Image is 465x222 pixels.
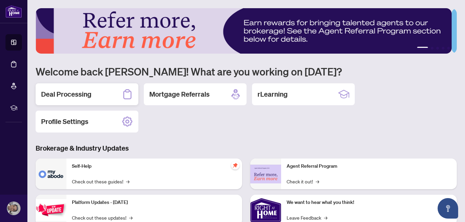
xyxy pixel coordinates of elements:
[72,178,129,185] a: Check out these guides!→
[72,199,237,206] p: Platform Updates - [DATE]
[287,214,327,221] a: Leave Feedback→
[287,178,319,185] a: Check it out!→
[72,214,133,221] a: Check out these updates!→
[431,47,433,50] button: 2
[250,165,281,183] img: Agent Referral Program
[442,47,444,50] button: 4
[287,163,451,170] p: Agent Referral Program
[149,89,210,99] h2: Mortgage Referrals
[41,117,88,126] h2: Profile Settings
[7,202,20,215] img: Profile Icon
[129,214,133,221] span: →
[417,47,428,50] button: 1
[36,8,452,54] img: Slide 0
[257,89,288,99] h2: rLearning
[324,214,327,221] span: →
[287,199,451,206] p: We want to hear what you think!
[36,158,66,189] img: Self-Help
[447,47,450,50] button: 5
[36,143,457,153] h3: Brokerage & Industry Updates
[438,198,458,219] button: Open asap
[5,5,22,18] img: logo
[436,47,439,50] button: 3
[231,161,239,169] span: pushpin
[72,163,237,170] p: Self-Help
[126,178,129,185] span: →
[316,178,319,185] span: →
[41,89,91,99] h2: Deal Processing
[36,199,66,221] img: Platform Updates - July 21, 2025
[36,65,457,78] h1: Welcome back [PERSON_NAME]! What are you working on [DATE]?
